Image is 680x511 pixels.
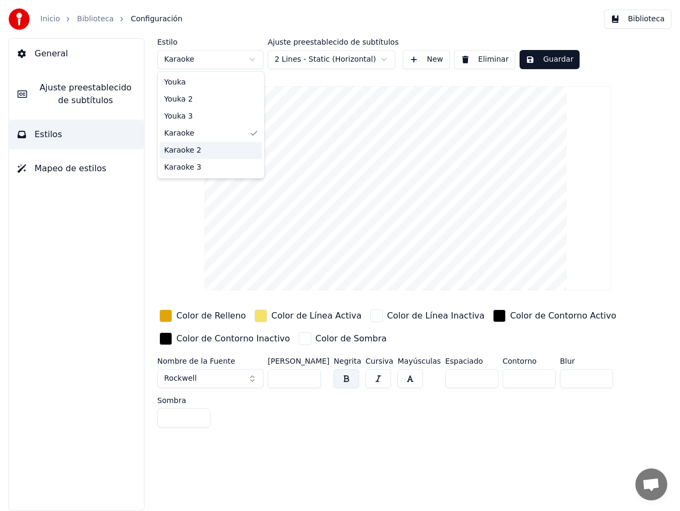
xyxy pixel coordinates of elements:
span: Karaoke 2 [164,145,201,156]
span: Karaoke [164,128,194,139]
span: Youka 3 [164,111,193,122]
span: Youka 2 [164,94,193,105]
span: Karaoke 3 [164,162,201,173]
span: Youka [164,77,186,88]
